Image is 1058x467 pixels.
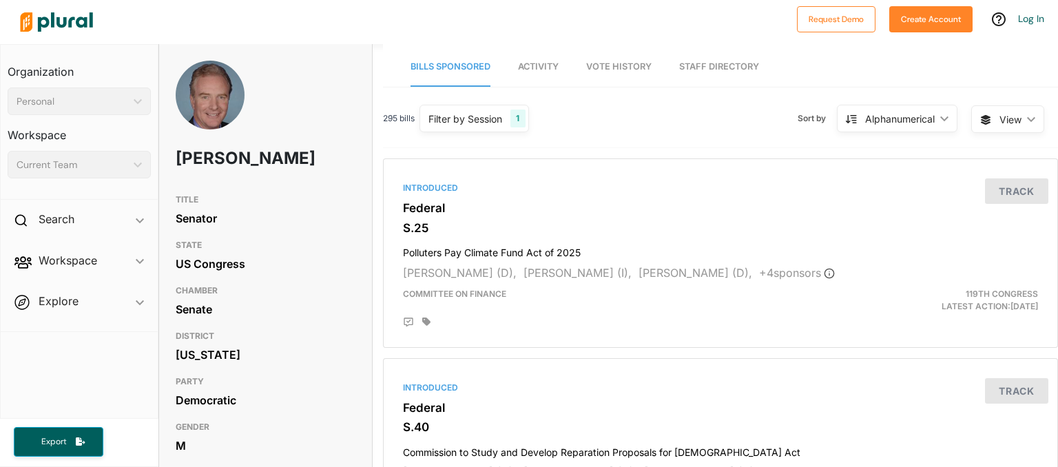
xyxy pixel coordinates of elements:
div: US Congress [176,253,356,274]
button: Track [985,178,1048,204]
div: Introduced [403,382,1038,394]
div: Filter by Session [428,112,502,126]
div: Senate [176,299,356,320]
h3: STATE [176,237,356,253]
h3: TITLE [176,191,356,208]
h2: Search [39,211,74,227]
div: Introduced [403,182,1038,194]
span: Export [32,436,76,448]
div: Senator [176,208,356,229]
div: Personal [17,94,128,109]
h3: CHAMBER [176,282,356,299]
h3: S.40 [403,420,1038,434]
a: Log In [1018,12,1044,25]
h3: S.25 [403,221,1038,235]
h3: Organization [8,52,151,82]
h3: Workspace [8,115,151,145]
a: Vote History [586,48,652,87]
div: Democratic [176,390,356,411]
h3: GENDER [176,419,356,435]
button: Request Demo [797,6,875,32]
button: Track [985,378,1048,404]
h3: Federal [403,401,1038,415]
a: Bills Sponsored [411,48,490,87]
span: + 4 sponsor s [759,266,835,280]
span: [PERSON_NAME] (D), [639,266,752,280]
a: Activity [518,48,559,87]
span: [PERSON_NAME] (D), [403,266,517,280]
span: Bills Sponsored [411,61,490,72]
h3: DISTRICT [176,328,356,344]
div: Add tags [422,317,431,326]
span: 119th Congress [966,289,1038,299]
span: Activity [518,61,559,72]
button: Export [14,427,103,457]
h4: Commission to Study and Develop Reparation Proposals for [DEMOGRAPHIC_DATA] Act [403,440,1038,459]
div: M [176,435,356,456]
div: Alphanumerical [865,112,935,126]
h4: Polluters Pay Climate Fund Act of 2025 [403,240,1038,259]
div: [US_STATE] [176,344,356,365]
span: Vote History [586,61,652,72]
div: Current Team [17,158,128,172]
span: Committee on Finance [403,289,506,299]
a: Create Account [889,11,973,25]
a: Staff Directory [679,48,759,87]
h3: PARTY [176,373,356,390]
span: 295 bills [383,112,415,125]
a: Request Demo [797,11,875,25]
button: Create Account [889,6,973,32]
div: 1 [510,110,525,127]
img: Headshot of Chris Van Hollen [176,61,245,145]
span: [PERSON_NAME] (I), [523,266,632,280]
div: Latest Action: [DATE] [830,288,1048,313]
span: View [999,112,1021,127]
span: Sort by [798,112,837,125]
h3: Federal [403,201,1038,215]
h1: [PERSON_NAME] [176,138,284,179]
div: Add Position Statement [403,317,414,328]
